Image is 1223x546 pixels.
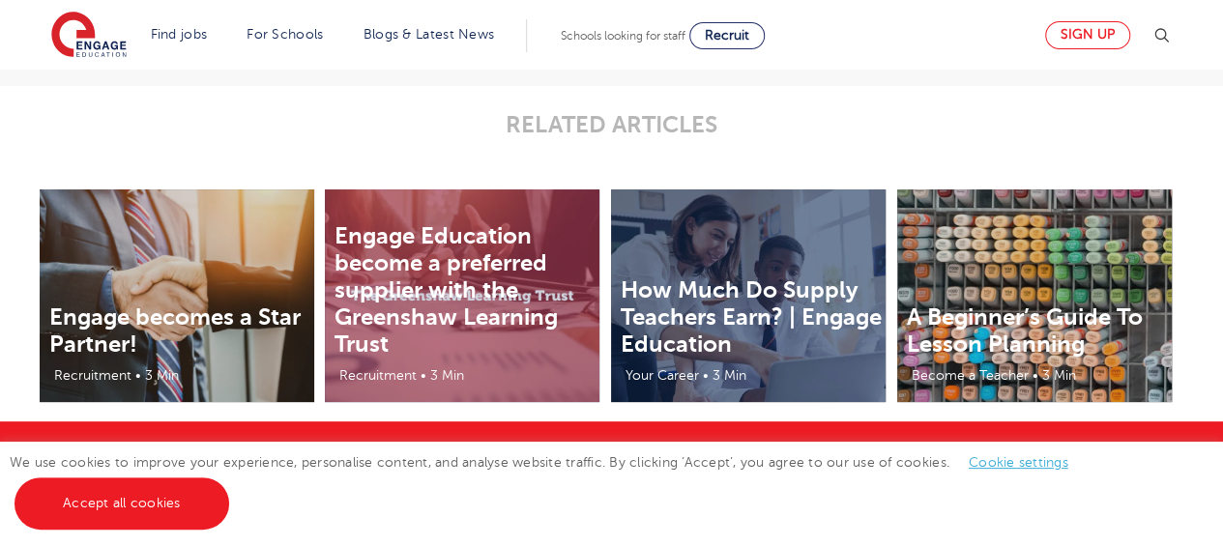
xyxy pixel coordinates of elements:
a: A Beginner’s Guide To Lesson Planning [907,303,1143,358]
li: • [419,364,428,387]
li: • [1031,364,1040,387]
li: 3 Min [143,364,181,387]
a: Blogs & Latest News [364,27,495,42]
a: Find jobs [151,27,208,42]
a: Engage becomes a Star Partner! [49,303,301,358]
li: • [701,364,711,387]
a: Recruit [689,22,765,49]
li: 3 Min [428,364,466,387]
a: Sign up [1045,21,1130,49]
span: Schools looking for staff [561,29,685,43]
li: Your Career [616,364,701,387]
span: Recruit [705,28,749,43]
a: Accept all cookies [15,477,229,530]
a: For Schools [247,27,323,42]
li: 3 Min [711,364,748,387]
li: 3 Min [1040,364,1078,387]
li: Recruitment [44,364,133,387]
span: We use cookies to improve your experience, personalise content, and analyse website traffic. By c... [10,455,1088,510]
a: Engage Education become a preferred supplier with the Greenshaw Learning Trust [335,222,558,358]
li: Become a Teacher [902,364,1031,387]
li: Recruitment [330,364,419,387]
a: Cookie settings [969,455,1068,470]
a: How Much Do Supply Teachers Earn? | Engage Education [621,276,882,358]
img: Engage Education [51,12,127,60]
p: RELATED ARTICLES [137,111,1086,138]
li: • [133,364,143,387]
